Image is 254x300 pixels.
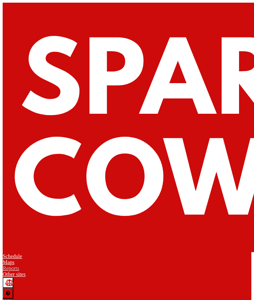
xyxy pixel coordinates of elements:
[3,253,22,259] a: Schedule
[3,265,19,271] a: Reports
[3,259,15,265] a: Maps
[3,271,26,277] a: Other sites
